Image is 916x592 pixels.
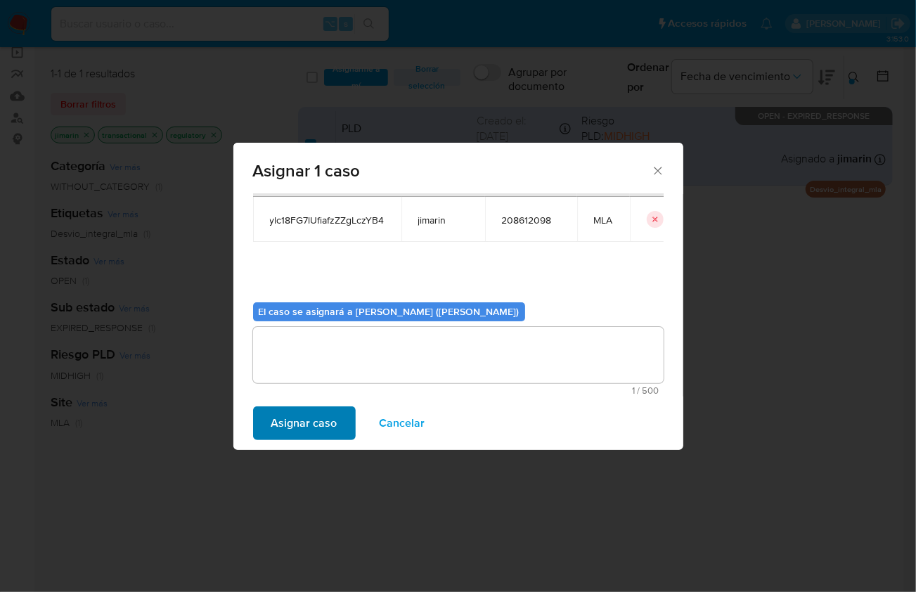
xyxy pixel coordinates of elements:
span: jimarin [418,214,468,226]
span: ylc18FG7lUfiafzZZgLczYB4 [270,214,385,226]
span: Cancelar [380,408,425,439]
span: Máximo 500 caracteres [257,386,659,395]
div: assign-modal [233,143,683,450]
button: Cancelar [361,406,444,440]
span: 208612098 [502,214,560,226]
b: El caso se asignará a [PERSON_NAME] ([PERSON_NAME]) [259,304,520,318]
span: Asignar 1 caso [253,162,652,179]
button: Asignar caso [253,406,356,440]
button: Cerrar ventana [651,164,664,176]
button: icon-button [647,211,664,228]
span: Asignar caso [271,408,337,439]
span: MLA [594,214,613,226]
